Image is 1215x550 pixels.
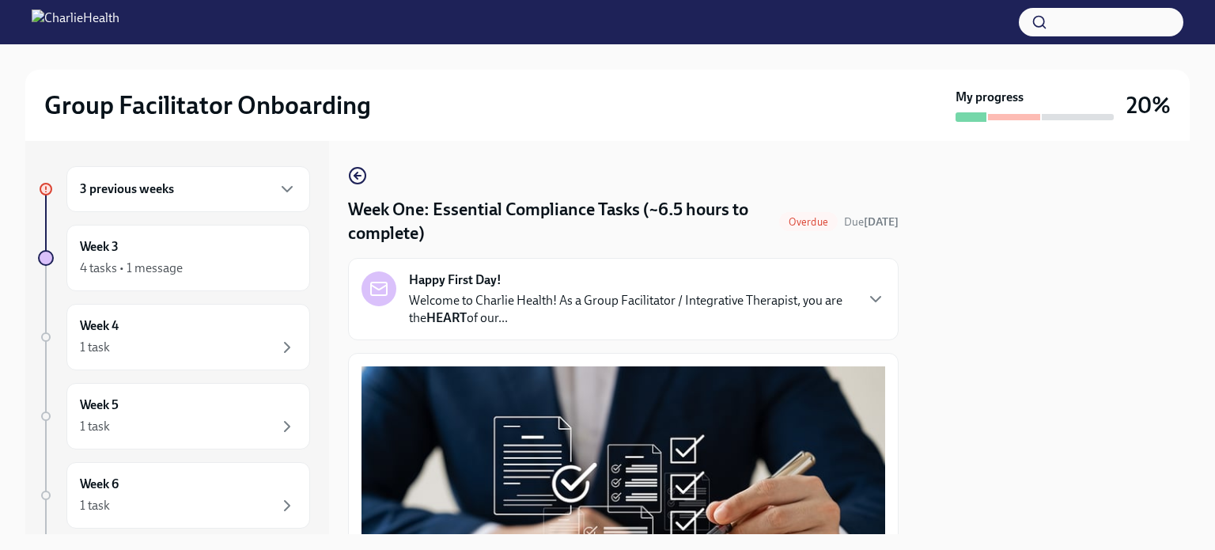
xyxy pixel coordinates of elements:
h2: Group Facilitator Onboarding [44,89,371,121]
a: Week 51 task [38,383,310,449]
div: 4 tasks • 1 message [80,260,183,277]
a: Week 34 tasks • 1 message [38,225,310,291]
strong: My progress [956,89,1024,106]
strong: [DATE] [864,215,899,229]
h3: 20% [1126,91,1171,119]
strong: HEART [426,310,467,325]
h6: Week 6 [80,476,119,493]
img: CharlieHealth [32,9,119,35]
h6: 3 previous weeks [80,180,174,198]
a: Week 61 task [38,462,310,529]
span: September 15th, 2025 09:00 [844,214,899,229]
h6: Week 4 [80,317,119,335]
p: Welcome to Charlie Health! As a Group Facilitator / Integrative Therapist, you are the of our... [409,292,854,327]
div: 3 previous weeks [66,166,310,212]
span: Due [844,215,899,229]
span: Overdue [779,216,838,228]
h4: Week One: Essential Compliance Tasks (~6.5 hours to complete) [348,198,773,245]
div: 1 task [80,418,110,435]
h6: Week 3 [80,238,119,256]
strong: Happy First Day! [409,271,502,289]
div: 1 task [80,497,110,514]
a: Week 41 task [38,304,310,370]
h6: Week 5 [80,396,119,414]
div: 1 task [80,339,110,356]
